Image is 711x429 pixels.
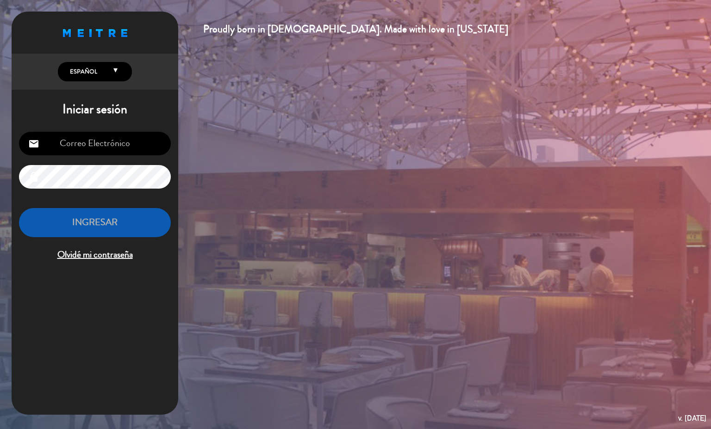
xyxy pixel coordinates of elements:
[28,138,39,149] i: email
[19,208,171,237] button: INGRESAR
[19,247,171,263] span: Olvidé mi contraseña
[28,172,39,183] i: lock
[678,412,706,424] div: v. [DATE]
[19,132,171,155] input: Correo Electrónico
[68,67,97,76] span: Español
[12,102,178,117] h1: Iniciar sesión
